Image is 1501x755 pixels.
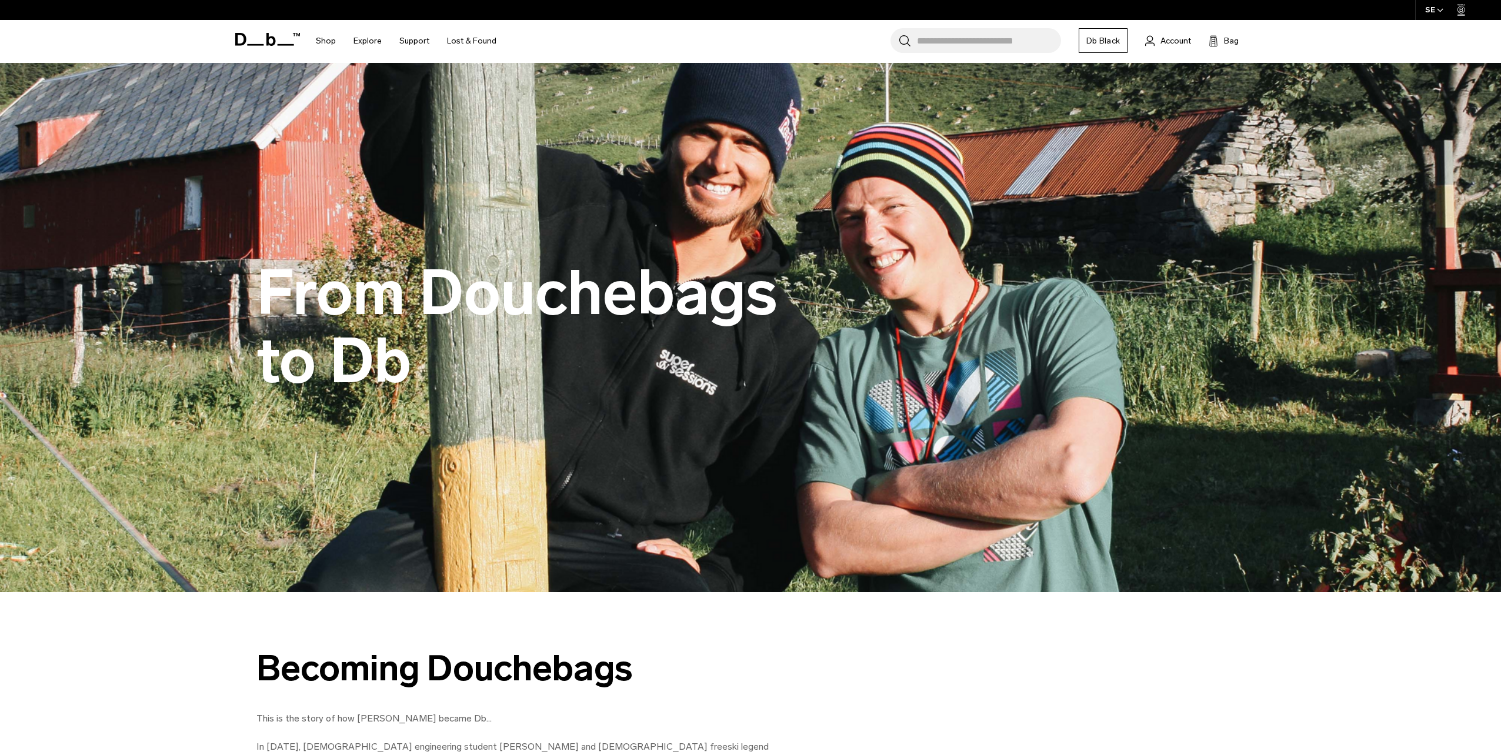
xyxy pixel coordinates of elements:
[307,20,505,62] nav: Main Navigation
[1160,35,1191,47] span: Account
[1209,34,1239,48] button: Bag
[1224,35,1239,47] span: Bag
[447,20,496,62] a: Lost & Found
[1079,28,1128,53] a: Db Black
[316,20,336,62] a: Shop
[353,20,382,62] a: Explore
[256,259,786,395] h1: From Douchebags to Db
[256,649,786,688] div: Becoming Douchebags
[399,20,429,62] a: Support
[1145,34,1191,48] a: Account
